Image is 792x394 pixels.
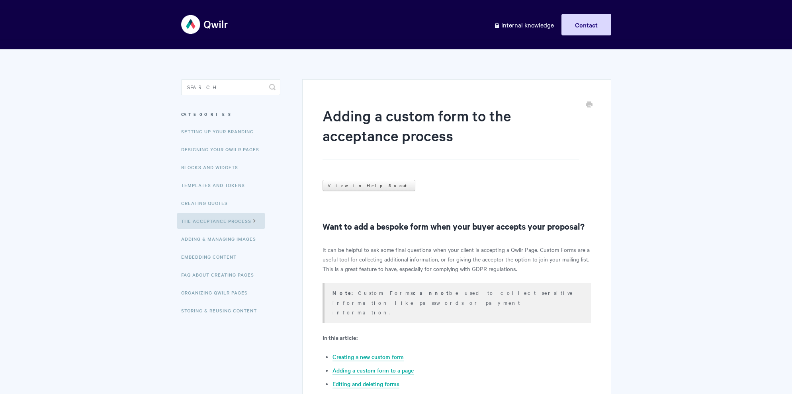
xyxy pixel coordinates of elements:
a: Storing & Reusing Content [181,302,263,318]
a: Adding & Managing Images [181,231,262,247]
a: Contact [561,14,611,35]
a: FAQ About Creating Pages [181,267,260,283]
img: Qwilr Help Center [181,10,229,39]
a: Blocks and Widgets [181,159,244,175]
a: Adding a custom form to a page [332,366,414,375]
p: It can be helpful to ask some final questions when your client is accepting a Qwilr Page. Custom ... [323,245,591,273]
a: Templates and Tokens [181,177,251,193]
a: Organizing Qwilr Pages [181,285,254,300]
a: The Acceptance Process [177,213,265,229]
a: Editing and deleting forms [332,380,399,388]
a: Internal knowledge [488,14,560,35]
h1: Adding a custom form to the acceptance process [323,105,579,160]
strong: Note: [332,289,358,296]
a: Creating a new custom form [332,353,404,361]
a: Creating Quotes [181,195,234,211]
input: Search [181,79,280,95]
strong: cannot [413,289,449,296]
h2: Want to add a bespoke form when your buyer accepts your proposal? [323,220,591,232]
p: Custom Forms be used to collect sensitive information like passwords or payment information. [332,288,581,317]
a: Embedding Content [181,249,242,265]
a: Designing Your Qwilr Pages [181,141,265,157]
a: Print this Article [586,101,593,109]
strong: In this article: [323,333,358,341]
h3: Categories [181,107,280,121]
a: View in Help Scout [323,180,415,191]
a: Setting up your Branding [181,123,260,139]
